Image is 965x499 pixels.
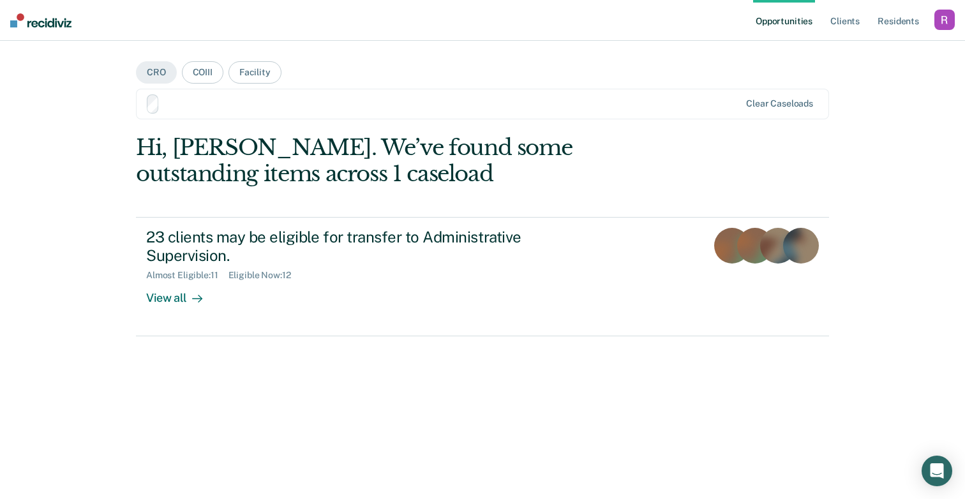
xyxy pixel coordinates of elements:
a: 23 clients may be eligible for transfer to Administrative Supervision.Almost Eligible:11Eligible ... [136,217,829,336]
img: Recidiviz [10,13,71,27]
div: Hi, [PERSON_NAME]. We’ve found some outstanding items across 1 caseload [136,135,691,187]
button: CRO [136,61,177,84]
div: View all [146,281,218,306]
div: Open Intercom Messenger [922,456,952,486]
div: Clear caseloads [746,98,813,109]
div: Almost Eligible : 11 [146,270,228,281]
button: Facility [228,61,281,84]
div: 23 clients may be eligible for transfer to Administrative Supervision. [146,228,594,265]
button: COIII [182,61,223,84]
div: Eligible Now : 12 [228,270,301,281]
